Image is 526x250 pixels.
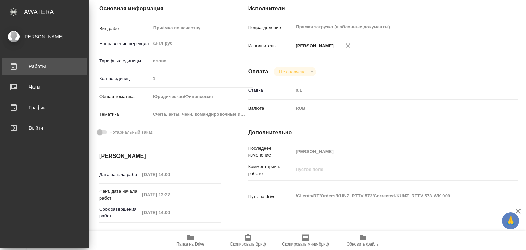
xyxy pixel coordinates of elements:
p: Подразделение [248,24,293,31]
input: Пустое поле [140,208,200,217]
a: График [2,99,87,116]
p: Кол-во единиц [99,75,151,82]
button: Скопировать мини-бриф [277,231,334,250]
p: Общая тематика [99,93,151,100]
p: Путь на drive [248,193,293,200]
button: Удалить исполнителя [340,38,355,53]
button: Скопировать бриф [219,231,277,250]
div: RUB [293,102,496,114]
span: Скопировать мини-бриф [282,242,329,247]
a: Работы [2,58,87,75]
a: Выйти [2,120,87,137]
p: Тематика [99,111,151,118]
p: Факт. дата начала работ [99,188,140,202]
p: Комментарий к работе [248,163,293,177]
button: Не оплачена [277,69,308,75]
span: Скопировать бриф [230,242,266,247]
input: Пустое поле [293,85,496,95]
span: Обновить файлы [347,242,380,247]
span: Нотариальный заказ [109,129,153,136]
h4: Дополнительно [248,128,518,137]
div: слово [151,55,253,67]
p: Ставка [248,87,293,94]
h4: Исполнители [248,4,518,13]
textarea: /Clients/RT/Orders/KUNZ_RTTV-573/Corrected/KUNZ_RTTV-573-WK-009 [293,190,496,202]
span: 🙏 [505,214,516,228]
h4: Основная информация [99,4,221,13]
input: Пустое поле [293,147,496,157]
p: Валюта [248,105,293,112]
input: Пустое поле [151,74,253,84]
p: Направление перевода [99,40,151,47]
div: AWATERA [24,5,89,19]
input: Пустое поле [140,190,200,200]
a: Чаты [2,78,87,96]
button: 🙏 [502,212,519,229]
p: Исполнитель [248,42,293,49]
p: Вид работ [99,25,151,32]
div: Выйти [5,123,84,133]
p: [PERSON_NAME] [293,42,334,49]
input: Пустое поле [140,170,200,179]
span: Папка на Drive [176,242,204,247]
p: Тарифные единицы [99,58,151,64]
p: Последнее изменение [248,145,293,159]
div: Счета, акты, чеки, командировочные и таможенные документы [151,109,253,120]
div: [PERSON_NAME] [5,33,84,40]
h4: [PERSON_NAME] [99,152,221,160]
h4: Оплата [248,67,268,76]
div: Юридическая/Финансовая [151,91,253,102]
div: Работы [5,61,84,72]
div: График [5,102,84,113]
div: В работе [274,67,316,76]
p: Дата начала работ [99,171,140,178]
div: Чаты [5,82,84,92]
button: Обновить файлы [334,231,392,250]
p: Срок завершения работ [99,206,140,220]
button: Папка на Drive [162,231,219,250]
